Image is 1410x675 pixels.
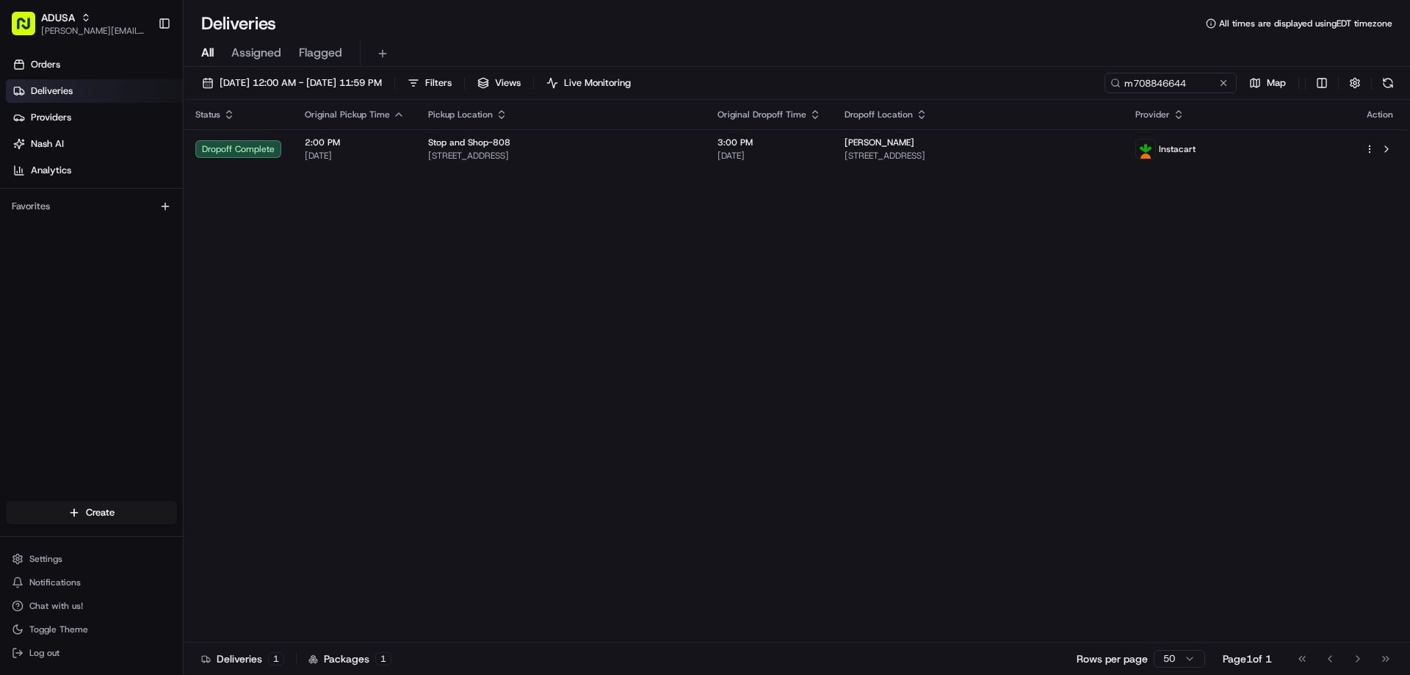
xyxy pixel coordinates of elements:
p: Rows per page [1077,651,1148,666]
span: Settings [29,553,62,565]
a: Powered byPylon [104,248,178,260]
div: We're available if you need us! [50,155,186,167]
span: [STREET_ADDRESS] [428,150,694,162]
a: Orders [6,53,183,76]
img: Nash [15,15,44,44]
button: ADUSA [41,10,75,25]
span: Filters [425,76,452,90]
a: Analytics [6,159,183,182]
span: 3:00 PM [717,137,821,148]
span: [PERSON_NAME] [845,137,914,148]
div: 📗 [15,214,26,226]
div: 1 [268,652,284,665]
button: Create [6,501,177,524]
span: All times are displayed using EDT timezone [1219,18,1392,29]
a: Deliveries [6,79,183,103]
button: Views [471,73,527,93]
span: [DATE] [717,150,821,162]
span: Knowledge Base [29,213,112,228]
span: Toggle Theme [29,624,88,635]
span: Providers [31,111,71,124]
button: [PERSON_NAME][EMAIL_ADDRESS][DOMAIN_NAME] [41,25,146,37]
input: Clear [38,95,242,110]
button: Chat with us! [6,596,177,616]
button: Toggle Theme [6,619,177,640]
span: Nash AI [31,137,64,151]
button: Filters [401,73,458,93]
span: Assigned [231,44,281,62]
button: Live Monitoring [540,73,637,93]
button: Refresh [1378,73,1398,93]
img: profile_instacart_ahold_partner.png [1136,140,1155,159]
span: Stop and Shop-808 [428,137,510,148]
span: Pickup Location [428,109,493,120]
span: [STREET_ADDRESS] [845,150,1113,162]
span: Notifications [29,577,81,588]
a: 📗Knowledge Base [9,207,118,234]
div: 💻 [124,214,136,226]
span: Map [1267,76,1286,90]
span: Pylon [146,249,178,260]
div: Start new chat [50,140,241,155]
span: Deliveries [31,84,73,98]
p: Welcome 👋 [15,59,267,82]
h1: Deliveries [201,12,276,35]
span: [DATE] 12:00 AM - [DATE] 11:59 PM [220,76,382,90]
span: API Documentation [139,213,236,228]
button: [DATE] 12:00 AM - [DATE] 11:59 PM [195,73,388,93]
button: Start new chat [250,145,267,162]
span: Original Pickup Time [305,109,390,120]
span: Dropoff Location [845,109,913,120]
span: Flagged [299,44,342,62]
div: Packages [308,651,391,666]
span: Orders [31,58,60,71]
span: Original Dropoff Time [717,109,806,120]
div: Deliveries [201,651,284,666]
span: Live Monitoring [564,76,631,90]
div: Favorites [6,195,177,218]
span: Instacart [1159,143,1196,155]
input: Type to search [1104,73,1237,93]
button: Settings [6,549,177,569]
span: [DATE] [305,150,405,162]
span: Create [86,506,115,519]
span: 2:00 PM [305,137,405,148]
span: Provider [1135,109,1170,120]
span: Log out [29,647,59,659]
span: All [201,44,214,62]
button: Notifications [6,572,177,593]
div: Action [1364,109,1395,120]
button: Map [1243,73,1292,93]
button: ADUSA[PERSON_NAME][EMAIL_ADDRESS][DOMAIN_NAME] [6,6,152,41]
span: Chat with us! [29,600,83,612]
span: Status [195,109,220,120]
a: Nash AI [6,132,183,156]
div: 1 [375,652,391,665]
span: Views [495,76,521,90]
span: Analytics [31,164,71,177]
img: 1736555255976-a54dd68f-1ca7-489b-9aae-adbdc363a1c4 [15,140,41,167]
a: Providers [6,106,183,129]
div: Page 1 of 1 [1223,651,1272,666]
a: 💻API Documentation [118,207,242,234]
button: Log out [6,643,177,663]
